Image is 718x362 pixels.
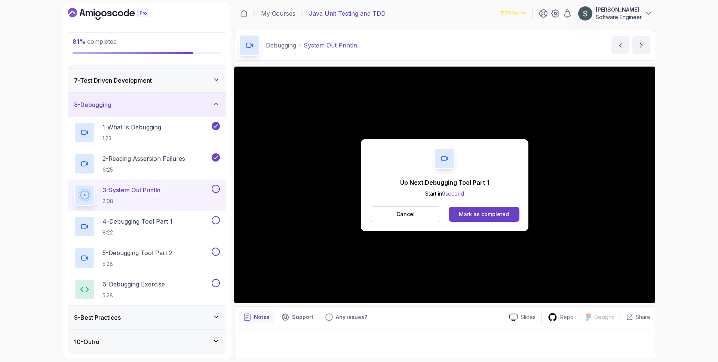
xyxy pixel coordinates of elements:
button: next content [632,36,650,54]
p: Debugging [266,41,296,50]
p: Slides [521,313,536,321]
button: Cancel [370,206,441,222]
button: 6-Debugging Exercise5:28 [74,279,220,300]
button: Share [620,313,650,321]
p: 2:08 [102,197,160,205]
p: 3 - System Out Println [102,185,160,194]
div: Mark as completed [459,211,509,218]
button: 2-Reading Assersion Failures6:25 [74,153,220,174]
p: 4 - Debugging Tool Part 1 [102,217,172,226]
p: 5 - Debugging Tool Part 2 [102,248,172,257]
iframe: 3 - System Out Println [234,67,655,303]
p: 1:23 [102,135,161,142]
p: [PERSON_NAME] [596,6,642,13]
p: Repo [560,313,574,321]
button: Support button [277,311,318,323]
h3: 9 - Best Practices [74,313,121,322]
button: Mark as completed [449,207,519,222]
p: Software Engineer [596,13,642,21]
p: Up Next: Debugging Tool Part 1 [400,178,489,187]
p: Any issues? [336,313,367,321]
a: Slides [503,313,541,321]
p: 5:28 [102,292,165,299]
a: Dashboard [240,10,248,17]
p: 8:22 [102,229,172,236]
p: System Out Println [304,41,357,50]
p: 1578 Points [500,10,527,17]
button: 7-Test Driven Development [68,68,226,92]
img: user profile image [578,6,592,21]
p: 6 - Debugging Exercise [102,280,165,289]
button: 9-Best Practices [68,306,226,329]
p: 1 - What Is Debugging [102,123,161,132]
p: 5:28 [102,260,172,268]
a: Repo [542,313,580,322]
p: Support [292,313,313,321]
h3: 10 - Outro [74,337,99,346]
button: 5-Debugging Tool Part 25:28 [74,248,220,269]
p: 2 - Reading Assersion Failures [102,154,185,163]
button: notes button [239,311,274,323]
button: 4-Debugging Tool Part 18:22 [74,216,220,237]
p: Cancel [396,211,415,218]
button: 1-What Is Debugging1:23 [74,122,220,143]
button: user profile image[PERSON_NAME]Software Engineer [578,6,652,21]
button: 3-System Out Println2:08 [74,185,220,206]
button: 10-Outro [68,330,226,354]
p: 6:25 [102,166,185,174]
button: Feedback button [321,311,372,323]
p: Java Unit Testing and TDD [309,9,386,18]
p: Share [636,313,650,321]
span: 9 second [442,190,464,197]
a: Dashboard [68,8,166,20]
span: 81 % [73,38,86,45]
button: previous content [611,36,629,54]
button: 8-Debugging [68,93,226,117]
h3: 7 - Test Driven Development [74,76,152,85]
p: Designs [594,313,614,321]
p: Notes [254,313,270,321]
h3: 8 - Debugging [74,100,111,109]
span: completed [73,38,117,45]
a: My Courses [261,9,295,18]
p: Start in [400,190,489,197]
